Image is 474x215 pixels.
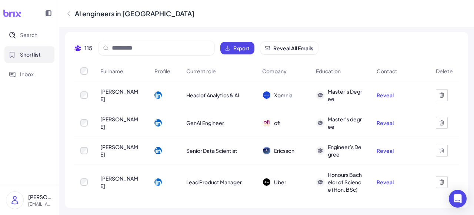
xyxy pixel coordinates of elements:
span: Export [233,44,250,52]
span: Senior Data Scientist [186,147,237,154]
span: [PERSON_NAME] [100,115,142,130]
p: [PERSON_NAME] [28,193,53,201]
button: Reveal [377,147,394,154]
span: Delete [436,67,453,75]
button: Reveal [377,119,394,127]
span: Contact [377,67,397,75]
span: Ericsson [274,147,294,154]
span: [PERSON_NAME] [100,143,142,158]
span: Search [20,31,37,39]
span: Inbox [20,70,34,78]
img: 公司logo [263,91,270,99]
div: AI engineers in [GEOGRAPHIC_DATA] [75,9,194,19]
span: Xomnia [274,91,293,99]
p: [EMAIL_ADDRESS][DOMAIN_NAME] [28,201,53,208]
span: Head of Analytics & AI [186,91,239,99]
span: GenAI Engineer [186,119,224,127]
span: 115 [84,44,93,53]
span: Education [316,67,341,75]
button: Reveal [377,178,394,186]
span: Uber [274,178,286,186]
button: Reveal All Emails [260,42,318,54]
button: Search [4,27,54,43]
button: Shortlist [4,46,54,63]
div: Open Intercom Messenger [449,190,467,208]
span: Master's degree [328,115,364,130]
span: Profile [154,67,170,75]
button: Reveal [377,91,394,99]
span: Reveal All Emails [273,44,313,52]
span: Current role [186,67,216,75]
span: Honours Bachelor of Science (Hon. BSc) [328,171,364,193]
span: Engineer’s Degree [328,143,364,158]
span: [PERSON_NAME] [100,88,142,103]
img: 公司logo [263,178,270,186]
img: 公司logo [263,147,270,154]
span: Master’s Degree [328,88,364,103]
span: Shortlist [20,51,41,58]
button: Inbox [4,66,54,83]
button: Export [220,42,254,54]
span: [PERSON_NAME] [100,175,142,189]
span: Lead Product Manager [186,178,242,186]
span: Company [262,67,287,75]
span: ofi [274,119,280,127]
span: Full name [100,67,123,75]
img: 公司logo [263,119,270,127]
img: user_logo.png [6,192,23,209]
